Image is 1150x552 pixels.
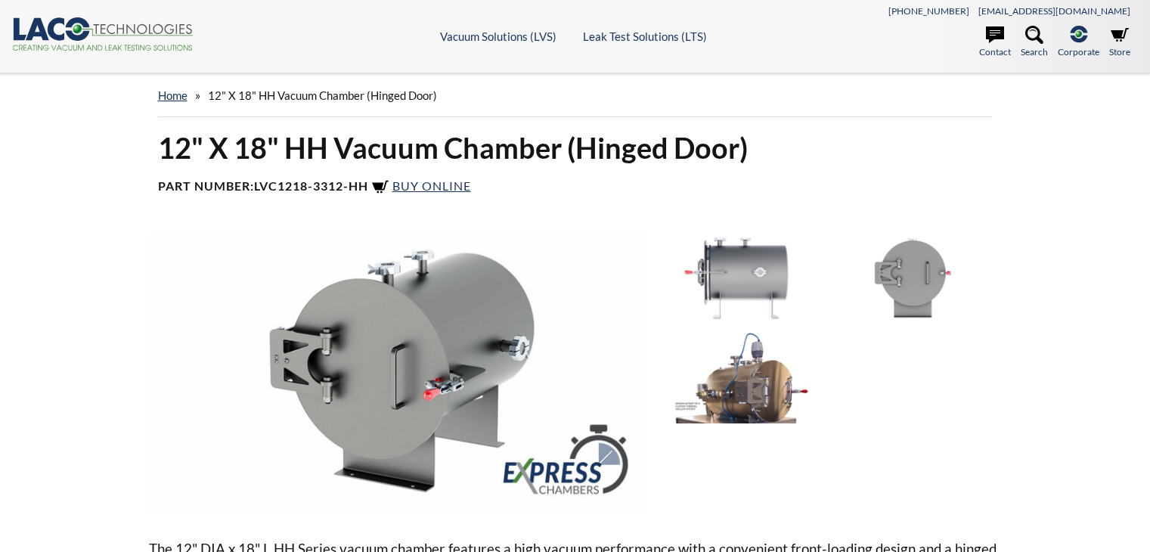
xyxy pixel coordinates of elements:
a: Contact [979,26,1011,59]
a: Store [1109,26,1130,59]
a: [PHONE_NUMBER] [888,5,969,17]
span: Corporate [1058,45,1099,59]
a: Buy Online [371,178,471,193]
a: home [158,88,188,102]
h1: 12" X 18" HH Vacuum Chamber (Hinged Door) [158,129,993,166]
a: Vacuum Solutions (LVS) [440,29,556,43]
img: LVC1218-3312-HH Vacuum Chamber, door view [660,332,823,423]
img: LVC1218-3312-HH Side View [660,233,823,324]
h4: Part Number: [158,178,993,197]
div: » [158,74,993,117]
a: [EMAIL_ADDRESS][DOMAIN_NAME] [978,5,1130,17]
b: LVC1218-3312-HH [254,178,368,193]
img: LVC1218-3312-HH Front View [831,233,994,324]
a: Search [1021,26,1048,59]
span: Buy Online [392,178,471,193]
a: Leak Test Solutions (LTS) [583,29,707,43]
span: 12" X 18" HH Vacuum Chamber (Hinged Door) [208,88,437,102]
img: LVC1218-3312-HH Express Chamber, side view [149,233,649,513]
